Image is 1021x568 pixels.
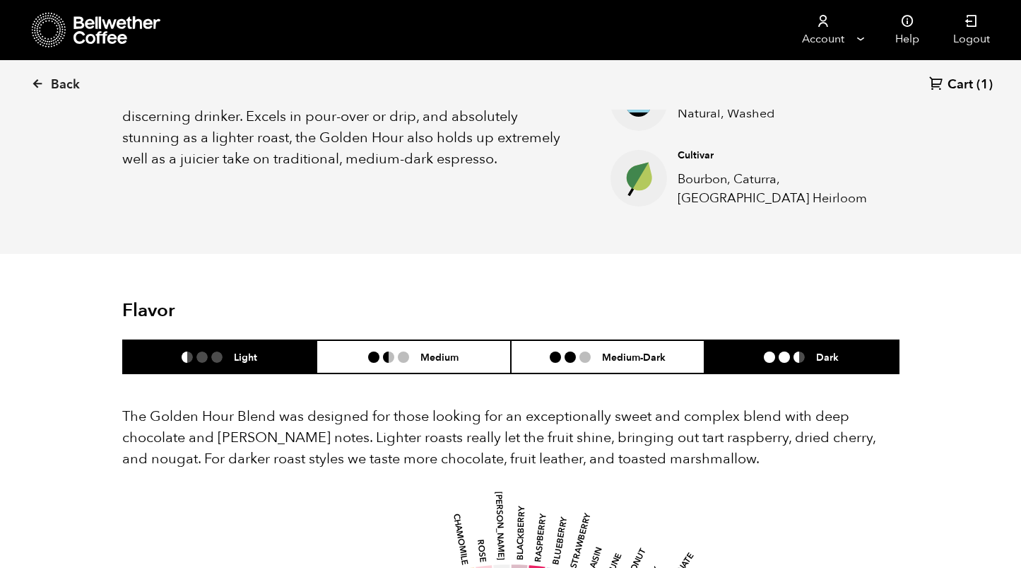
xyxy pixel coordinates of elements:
[976,76,993,93] span: (1)
[816,351,839,363] h6: Dark
[678,149,877,163] h4: Cultivar
[234,351,257,363] h6: Light
[678,170,877,208] p: Bourbon, Caturra, [GEOGRAPHIC_DATA] Heirloom
[122,300,382,322] h2: Flavor
[420,351,459,363] h6: Medium
[929,76,993,95] a: Cart (1)
[948,76,973,93] span: Cart
[678,104,877,123] p: Natural, Washed
[122,406,899,470] p: The Golden Hour Blend was designed for those looking for an exceptionally sweet and complex blend...
[602,351,666,363] h6: Medium-Dark
[51,76,80,93] span: Back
